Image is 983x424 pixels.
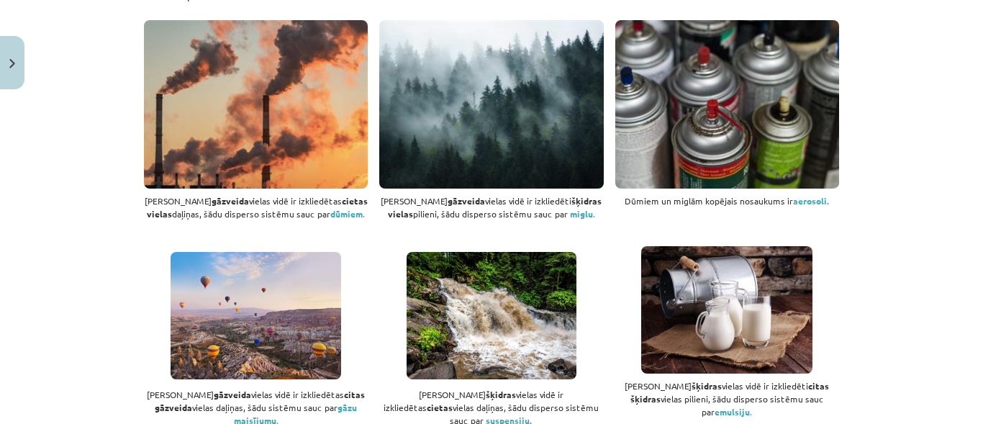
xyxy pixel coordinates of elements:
strong: citas gāzveida [155,389,365,413]
strong: gāzveida [448,195,485,207]
span: . [570,208,595,220]
p: [PERSON_NAME] vielas vidē ir izkliedēti vielas pilieni, šādu disperso sistēmu sauc par [615,379,839,418]
img: Shutterstock_2192667711_dirty waterfall_netīrs ūdenskritums.jpg [407,252,576,379]
img: Shutterstock_651172438_aerosol_aerosoli.jpg [615,20,839,189]
strong: šķidras [692,380,722,392]
strong: cietas [427,402,453,413]
p: [PERSON_NAME] vielas vidē ir izkliedētas daļiņas, šādu disperso sistēmu sauc par [144,194,368,220]
strong: šķidras [486,389,516,400]
img: icon-close-lesson-0947bae3869378f0d4975bcd49f059093ad1ed9edebbc8119c70593378902aed.svg [9,59,15,68]
span: [PERSON_NAME] vielas vidē ir izkliedēti pilieni, šādu disperso sistēmu sauc par [381,195,602,220]
strong: cietas vielas [147,195,368,220]
strong: gāzveida [214,389,251,400]
span: . [363,208,365,220]
span: . [715,406,752,418]
strong: citas šķidras [630,380,830,405]
strong: gāzveida [212,195,249,207]
strong: emulsiju [715,406,750,418]
strong: aerosoli. [793,195,830,207]
img: Shutterstock_721417984_milk_piens.jpg [641,246,812,374]
img: Shutterstock_94447651_hot air balloons_gaisa baloni.jpg [171,252,341,379]
strong: dūmiem [330,208,363,220]
strong: miglu [570,208,593,220]
p: Dūmiem un miglām kopējais nosaukums ir [615,194,839,207]
strong: šķidras vielas [388,195,602,220]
